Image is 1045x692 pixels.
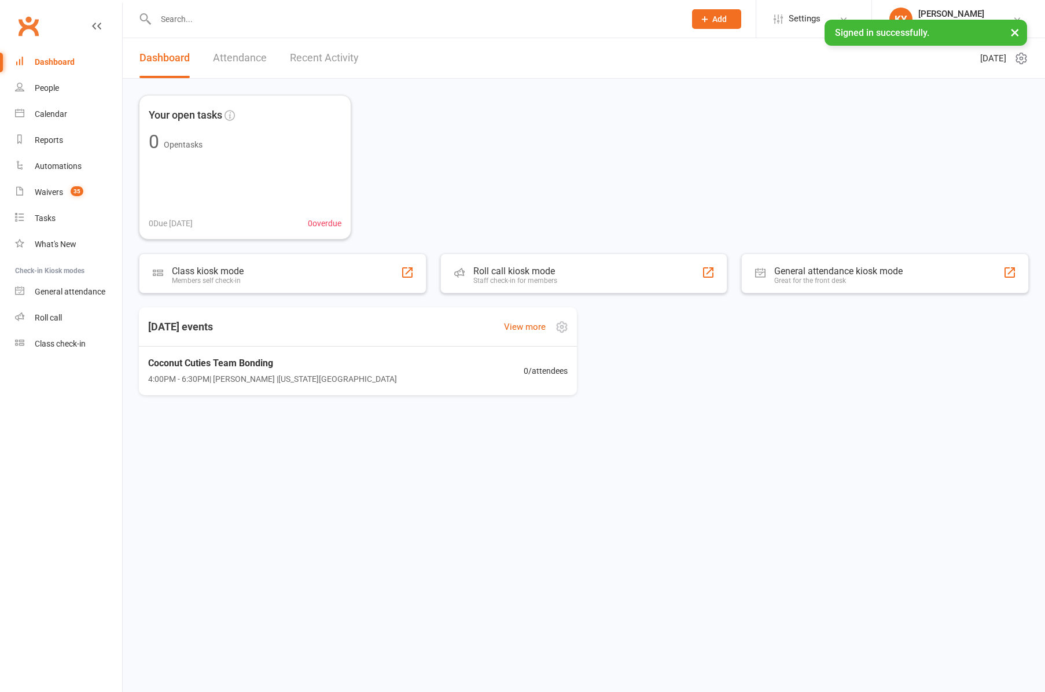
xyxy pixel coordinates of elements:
[14,12,43,41] a: Clubworx
[35,83,59,93] div: People
[15,49,122,75] a: Dashboard
[15,153,122,179] a: Automations
[35,240,76,249] div: What's New
[692,9,741,29] button: Add
[71,186,83,196] span: 35
[15,205,122,231] a: Tasks
[918,9,984,19] div: [PERSON_NAME]
[15,101,122,127] a: Calendar
[35,214,56,223] div: Tasks
[213,38,267,78] a: Attendance
[473,277,557,285] div: Staff check-in for members
[290,38,359,78] a: Recent Activity
[473,266,557,277] div: Roll call kiosk mode
[15,305,122,331] a: Roll call
[35,57,75,67] div: Dashboard
[1004,20,1025,45] button: ×
[15,331,122,357] a: Class kiosk mode
[35,313,62,322] div: Roll call
[789,6,820,32] span: Settings
[918,19,984,30] div: Coastal All-Stars
[35,109,67,119] div: Calendar
[504,320,546,334] a: View more
[35,187,63,197] div: Waivers
[172,266,244,277] div: Class kiosk mode
[889,8,912,31] div: KY
[15,279,122,305] a: General attendance kiosk mode
[35,339,86,348] div: Class check-in
[15,75,122,101] a: People
[172,277,244,285] div: Members self check-in
[524,365,568,377] span: 0 / attendees
[980,51,1006,65] span: [DATE]
[835,27,929,38] span: Signed in successfully.
[15,127,122,153] a: Reports
[35,161,82,171] div: Automations
[164,140,203,149] span: Open tasks
[152,11,677,27] input: Search...
[139,316,222,337] h3: [DATE] events
[774,277,903,285] div: Great for the front desk
[149,107,222,124] span: Your open tasks
[308,217,341,230] span: 0 overdue
[774,266,903,277] div: General attendance kiosk mode
[139,38,190,78] a: Dashboard
[15,231,122,257] a: What's New
[149,217,193,230] span: 0 Due [DATE]
[148,356,397,371] span: Coconut Cuties Team Bonding
[712,14,727,24] span: Add
[148,373,397,385] span: 4:00PM - 6:30PM | [PERSON_NAME] | [US_STATE][GEOGRAPHIC_DATA]
[35,287,105,296] div: General attendance
[149,132,159,151] div: 0
[35,135,63,145] div: Reports
[15,179,122,205] a: Waivers 35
